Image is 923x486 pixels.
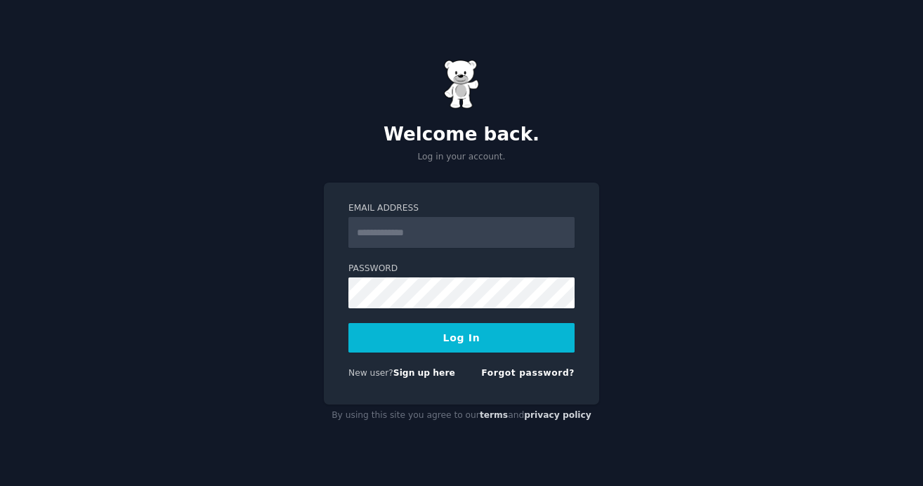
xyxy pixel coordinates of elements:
[348,368,393,378] span: New user?
[324,151,599,164] p: Log in your account.
[524,410,591,420] a: privacy policy
[348,263,575,275] label: Password
[324,124,599,146] h2: Welcome back.
[393,368,455,378] a: Sign up here
[481,368,575,378] a: Forgot password?
[444,60,479,109] img: Gummy Bear
[480,410,508,420] a: terms
[348,202,575,215] label: Email Address
[324,405,599,427] div: By using this site you agree to our and
[348,323,575,353] button: Log In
